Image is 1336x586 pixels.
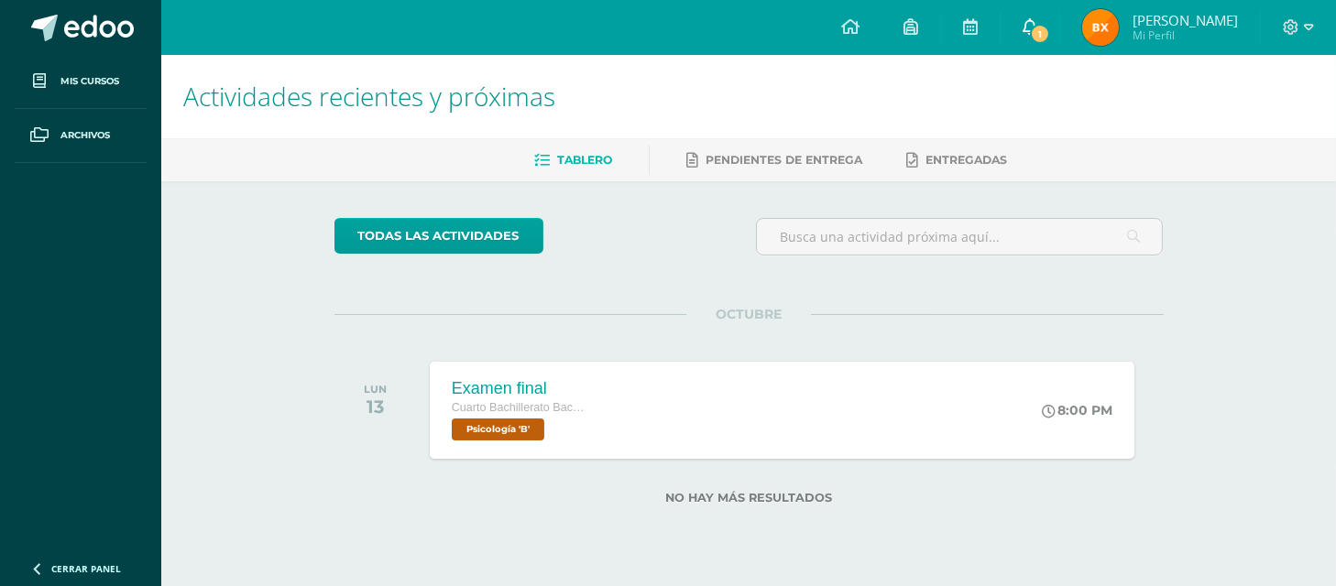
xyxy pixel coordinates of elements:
span: Mis cursos [60,74,119,89]
div: 13 [364,396,387,418]
a: Entregadas [906,146,1007,175]
input: Busca una actividad próxima aquí... [757,219,1163,255]
span: Archivos [60,128,110,143]
div: LUN [364,383,387,396]
span: OCTUBRE [686,306,811,322]
span: [PERSON_NAME] [1133,11,1238,29]
a: Pendientes de entrega [686,146,862,175]
span: Tablero [557,153,612,167]
span: Cuarto Bachillerato Bachillerato en CCLL con Orientación en Diseño Gráfico [452,401,589,414]
span: Pendientes de entrega [706,153,862,167]
img: 1e9ea2312da8f31247f4faf874a4fe1a.png [1082,9,1119,46]
a: todas las Actividades [334,218,543,254]
span: Entregadas [925,153,1007,167]
span: Actividades recientes y próximas [183,79,555,114]
span: Cerrar panel [51,562,121,575]
span: Mi Perfil [1133,27,1238,43]
div: Examen final [452,379,589,398]
span: Psicología 'B' [452,418,544,440]
a: Archivos [15,109,147,163]
div: 8:00 PM [1042,402,1112,418]
span: 1 [1030,24,1050,44]
a: Tablero [534,146,612,175]
label: No hay más resultados [334,491,1164,505]
a: Mis cursos [15,55,147,109]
